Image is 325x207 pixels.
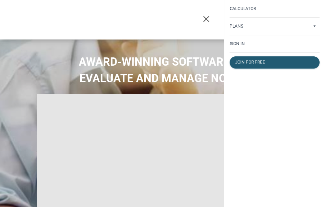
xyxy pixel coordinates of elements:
[230,56,320,69] button: Join for free
[235,59,265,66] div: Join for free
[5,54,320,87] h2: AWARD-WINNING SOFTWARE TO EVALUATE AND MANAGE NOTES
[224,35,325,52] a: Sign in
[224,18,325,35] button: Plans
[230,24,243,29] p: Plans
[224,53,325,72] a: Join for free
[230,6,256,11] p: Calculator
[230,41,245,46] p: Sign in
